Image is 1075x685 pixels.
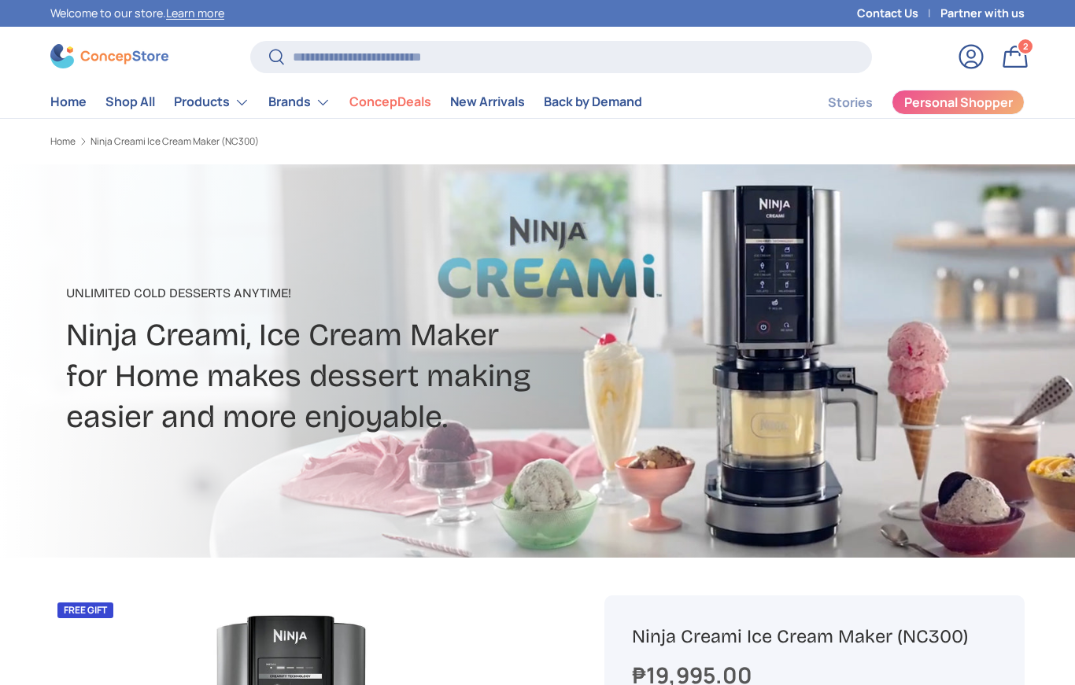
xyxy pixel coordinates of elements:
[57,602,113,618] div: FREE GIFT
[50,44,168,68] img: ConcepStore
[50,87,87,117] a: Home
[91,137,259,146] a: Ninja Creami Ice Cream Maker (NC300)
[174,87,249,118] a: Products
[940,5,1025,22] a: Partner with us
[259,87,340,118] summary: Brands
[544,87,642,117] a: Back by Demand
[66,284,670,303] p: Unlimited Cold Desserts Anytime!​
[66,315,670,437] h2: Ninja Creami, Ice Cream Maker for Home makes dessert making easier and more enjoyable.
[166,6,224,20] a: Learn more
[790,87,1025,118] nav: Secondary
[1023,40,1029,52] span: 2
[349,87,431,117] a: ConcepDeals
[904,96,1013,109] span: Personal Shopper
[50,137,76,146] a: Home
[828,87,873,118] a: Stories
[50,134,567,149] nav: Breadcrumbs
[450,87,525,117] a: New Arrivals
[105,87,155,117] a: Shop All
[857,5,940,22] a: Contact Us
[164,87,259,118] summary: Products
[632,624,997,649] h1: Ninja Creami Ice Cream Maker (NC300)
[50,5,224,22] p: Welcome to our store.
[892,90,1025,115] a: Personal Shopper
[50,87,642,118] nav: Primary
[268,87,331,118] a: Brands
